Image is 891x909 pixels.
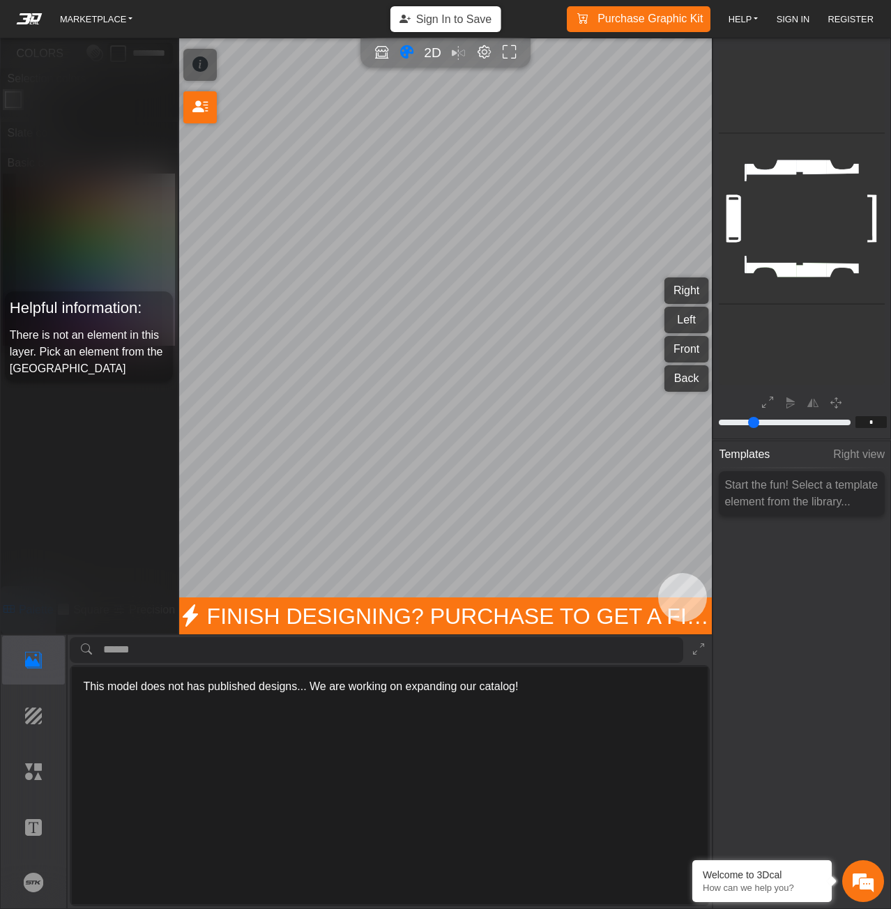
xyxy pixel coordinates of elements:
h5: Helpful information: [10,296,169,321]
button: 2D [422,43,443,63]
a: HELP [723,8,764,30]
span: Templates [719,441,770,467]
a: SIGN IN [771,8,816,30]
div: This model does not has published designs... We are working on expanding our catalog! [72,667,708,904]
button: Expand 2D editor [757,392,779,414]
span: There is not an element in this layer. Pick an element from the [GEOGRAPHIC_DATA] [10,329,163,374]
input: search asset [103,637,683,663]
div: Articles [179,412,266,455]
p: How can we help you? [703,883,821,893]
button: Pan [825,392,847,414]
button: Sign In to Save [390,6,501,32]
div: Welcome to 3Dcal [703,869,821,880]
span: Finish Designing? Purchase to get a final review [179,597,713,635]
button: Left [664,307,708,333]
span: Start the fun! Select a template element from the library... [724,479,878,507]
span: 2D [424,45,441,60]
button: Expand Library [687,637,710,663]
button: Right [664,277,708,304]
button: Full screen [500,43,520,63]
button: Open in Showroom [372,43,392,63]
div: FAQs [93,412,180,455]
span: We're online! [81,164,192,296]
div: Minimize live chat window [229,7,262,40]
div: Chat with us now [93,73,255,91]
button: Back [664,365,708,392]
button: Front [664,336,708,362]
a: MARKETPLACE [54,8,139,30]
button: Color tool [397,43,417,63]
textarea: Type your message and hit 'Enter' [7,363,266,412]
a: REGISTER [822,8,878,30]
span: Right view [833,441,885,467]
span: Conversation [7,436,93,446]
button: Editor settings [474,43,494,63]
a: Purchase Graphic Kit [569,6,709,32]
div: Navigation go back [15,72,36,93]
